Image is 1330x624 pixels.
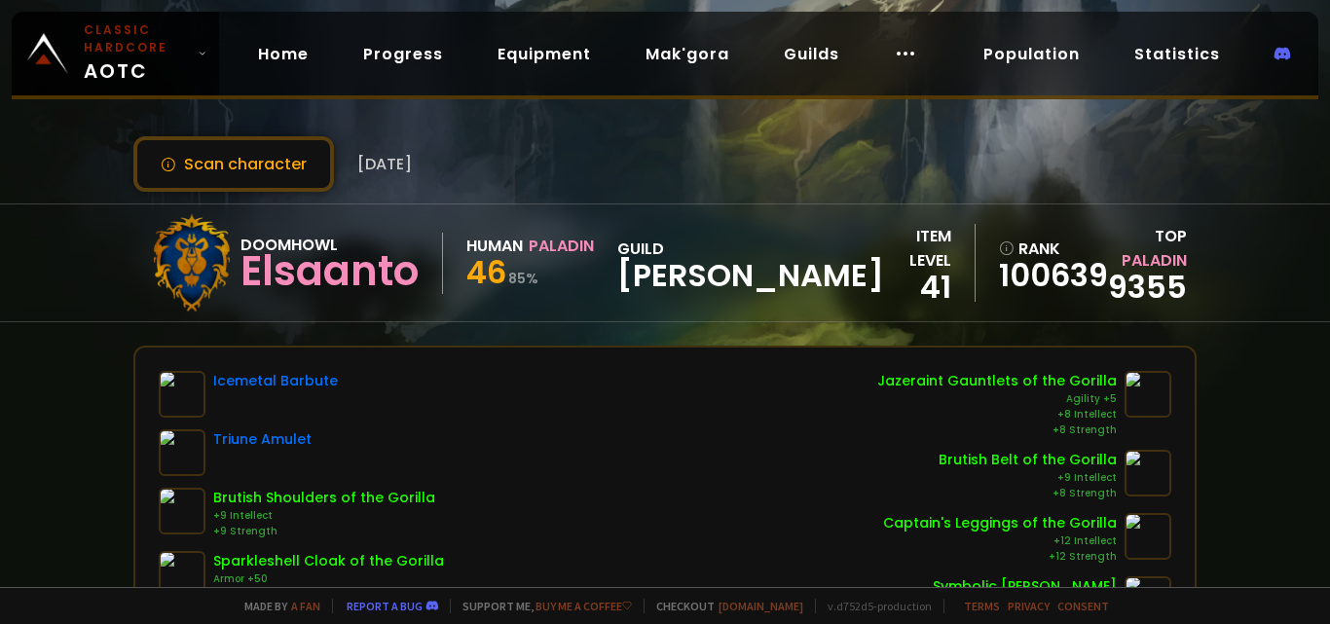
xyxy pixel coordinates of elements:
[883,513,1117,533] div: Captain's Leggings of the Gorilla
[1119,34,1236,74] a: Statistics
[213,571,444,587] div: Armor +50
[466,234,523,258] div: Human
[84,21,190,56] small: Classic Hardcore
[933,576,1117,597] div: Symbolic [PERSON_NAME]
[884,224,952,273] div: item level
[1125,513,1171,560] img: item-7487
[999,261,1090,290] a: 100639
[883,549,1117,565] div: +12 Strength
[357,152,412,176] span: [DATE]
[1125,450,1171,496] img: item-14906
[883,533,1117,549] div: +12 Intellect
[508,269,538,288] small: 85 %
[213,371,338,391] div: Icemetal Barbute
[536,599,632,613] a: Buy me a coffee
[1008,599,1050,613] a: Privacy
[159,371,205,418] img: item-10763
[450,599,632,613] span: Support me,
[1057,599,1109,613] a: Consent
[999,237,1090,261] div: rank
[939,486,1117,501] div: +8 Strength
[877,371,1117,391] div: Jazeraint Gauntlets of the Gorilla
[719,599,803,613] a: [DOMAIN_NAME]
[939,470,1117,486] div: +9 Intellect
[644,599,803,613] span: Checkout
[1102,224,1187,273] div: Top
[213,488,435,508] div: Brutish Shoulders of the Gorilla
[482,34,607,74] a: Equipment
[213,429,312,450] div: Triune Amulet
[291,599,320,613] a: a fan
[630,34,745,74] a: Mak'gora
[213,551,444,571] div: Sparkleshell Cloak of the Gorilla
[877,407,1117,422] div: +8 Intellect
[529,234,594,258] div: Paladin
[1122,249,1187,272] span: Paladin
[12,12,219,95] a: Classic HardcoreAOTC
[159,429,205,476] img: item-7722
[964,599,1000,613] a: Terms
[1125,371,1171,418] img: item-9900
[242,34,324,74] a: Home
[617,261,884,290] span: [PERSON_NAME]
[159,488,205,534] img: item-14909
[617,237,884,290] div: guild
[968,34,1095,74] a: Population
[877,391,1117,407] div: Agility +5
[233,599,320,613] span: Made by
[133,136,334,192] button: Scan character
[159,551,205,598] img: item-15579
[466,250,506,294] span: 46
[84,21,190,86] span: AOTC
[815,599,932,613] span: v. d752d5 - production
[240,233,419,257] div: Doomhowl
[939,450,1117,470] div: Brutish Belt of the Gorilla
[213,524,435,539] div: +9 Strength
[348,34,459,74] a: Progress
[768,34,855,74] a: Guilds
[884,273,952,302] div: 41
[877,422,1117,438] div: +8 Strength
[1108,265,1187,309] a: 9355
[213,508,435,524] div: +9 Intellect
[347,599,423,613] a: Report a bug
[240,257,419,286] div: Elsaanto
